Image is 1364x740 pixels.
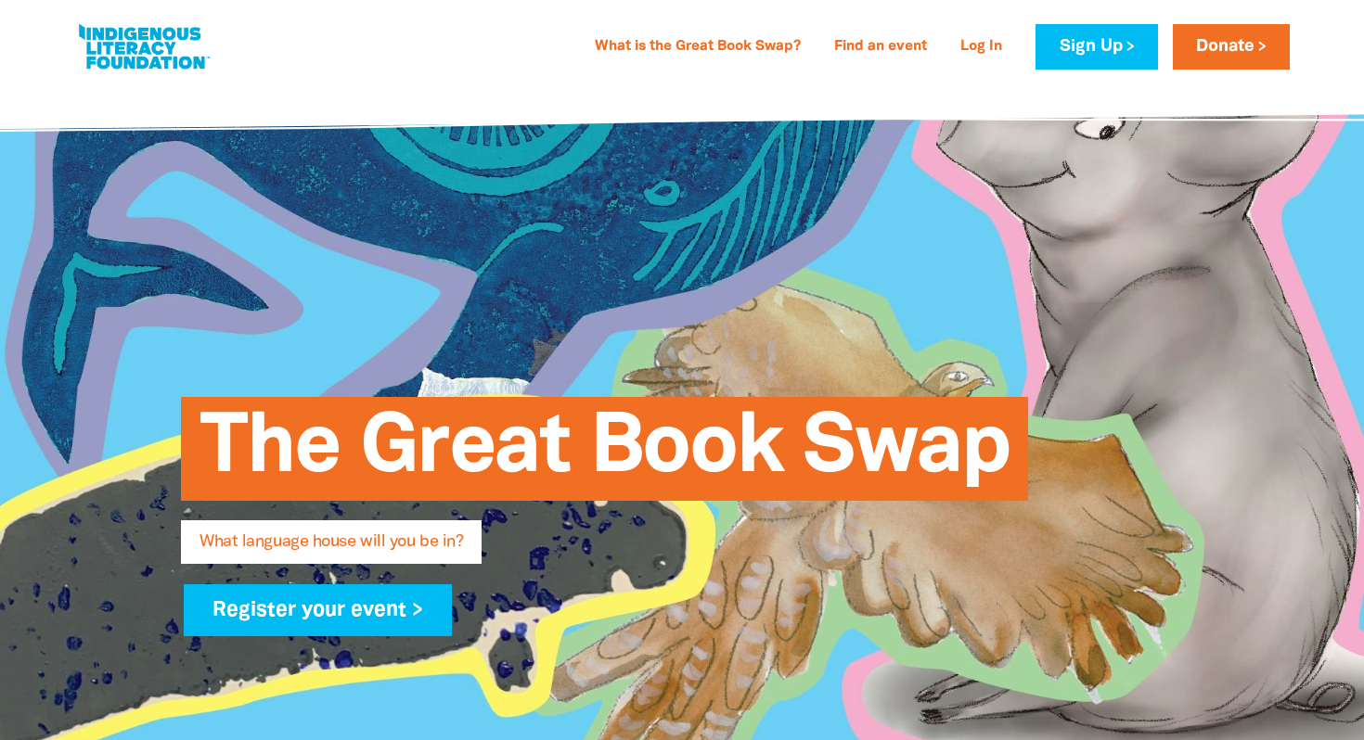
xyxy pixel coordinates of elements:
[823,32,938,62] a: Find an event
[199,534,463,564] span: What language house will you be in?
[949,32,1013,62] a: Log In
[584,32,812,62] a: What is the Great Book Swap?
[1173,24,1290,70] a: Donate
[1036,24,1157,70] a: Sign Up
[199,411,1010,501] span: The Great Book Swap
[184,584,452,636] a: Register your event >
